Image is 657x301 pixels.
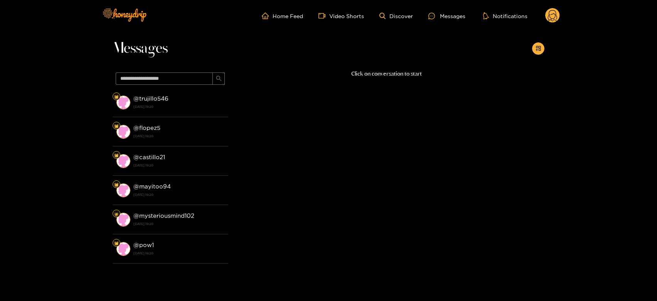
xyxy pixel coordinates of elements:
strong: @ flopez5 [133,124,160,131]
img: Fan Level [114,94,119,99]
img: Fan Level [114,182,119,187]
span: video-camera [318,12,329,19]
button: appstore-add [532,42,544,55]
strong: @ mayitoo94 [133,183,171,190]
img: Fan Level [114,241,119,246]
div: Messages [428,12,465,20]
img: Fan Level [114,124,119,128]
span: appstore-add [536,45,541,52]
p: Click on conversation to start [228,69,544,78]
img: conversation [116,242,130,256]
strong: @ trujillo546 [133,95,168,102]
button: search [212,72,225,85]
span: Messages [113,39,168,58]
strong: [DATE] 19:20 [133,162,224,169]
a: Video Shorts [318,12,364,19]
img: conversation [116,96,130,109]
strong: @ mysteriousmind102 [133,212,194,219]
span: home [262,12,273,19]
img: conversation [116,125,130,139]
button: Notifications [481,12,530,20]
strong: [DATE] 19:20 [133,191,224,198]
strong: @ pow1 [133,242,154,248]
img: conversation [116,183,130,197]
a: Discover [379,13,413,19]
strong: [DATE] 19:20 [133,250,224,257]
img: conversation [116,154,130,168]
img: Fan Level [114,153,119,158]
strong: [DATE] 19:20 [133,133,224,140]
img: Fan Level [114,212,119,216]
a: Home Feed [262,12,303,19]
strong: [DATE] 19:20 [133,220,224,227]
img: conversation [116,213,130,227]
span: search [216,76,222,82]
strong: @ castillo21 [133,154,165,160]
strong: [DATE] 19:20 [133,103,224,110]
